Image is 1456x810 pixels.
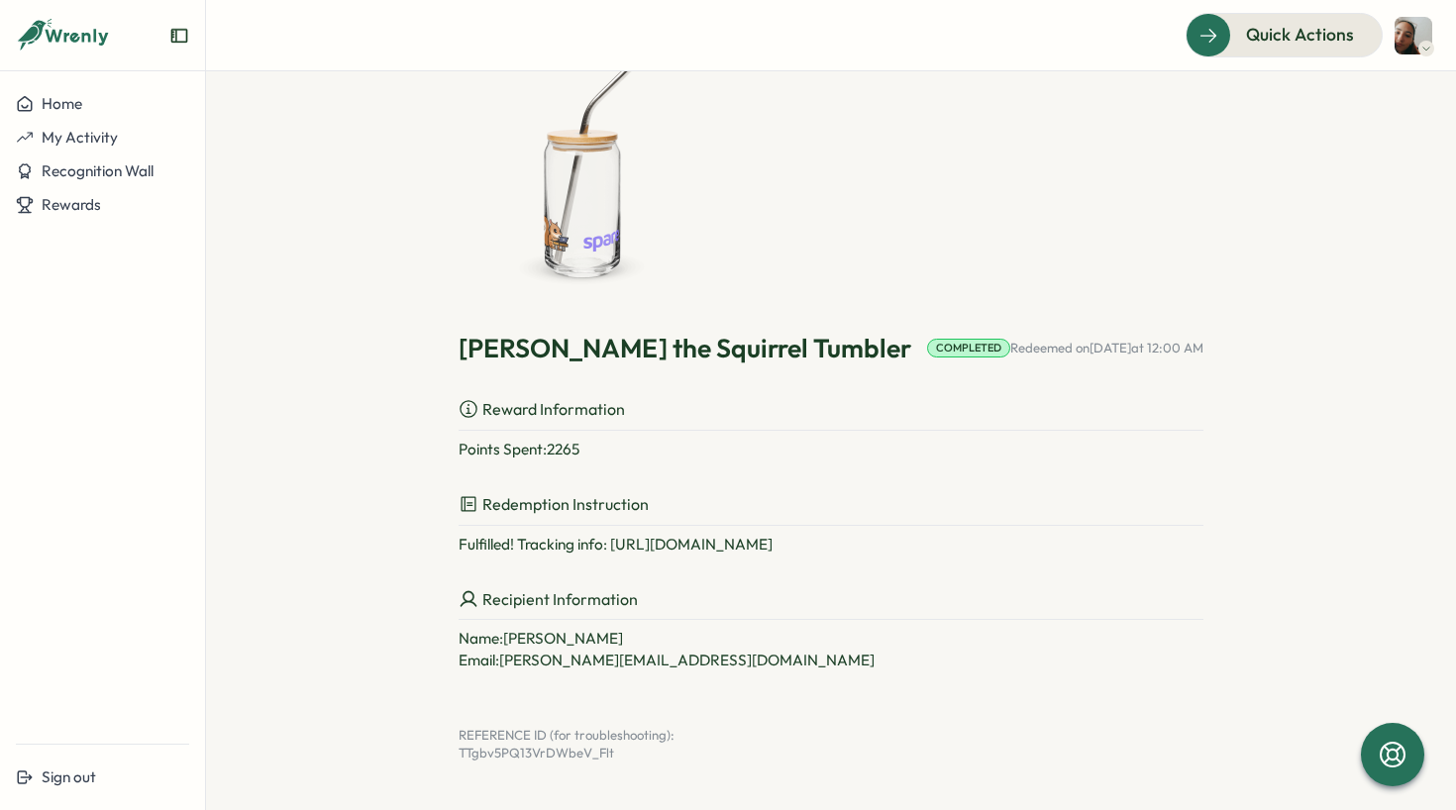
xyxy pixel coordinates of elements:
[42,767,96,786] span: Sign out
[42,161,154,180] span: Recognition Wall
[459,534,1203,556] div: Fulfilled! Tracking info: [URL][DOMAIN_NAME]
[459,727,1203,761] p: REFERENCE ID (for troubleshooting): TTgbv5PQ13VrDWbeV_Flt
[459,587,1203,621] p: Recipient Information
[927,339,1010,357] div: Completed
[1395,17,1432,54] img: Sofia Fajardo
[459,51,706,299] img: Sammy the Squirrel Tumbler
[42,94,82,113] span: Home
[42,128,118,147] span: My Activity
[459,331,911,365] p: [PERSON_NAME] the Squirrel Tumbler
[169,26,189,46] button: Expand sidebar
[459,492,1203,526] p: Redemption Instruction
[42,195,101,214] span: Rewards
[459,628,1203,650] p: Name: [PERSON_NAME]
[1246,22,1354,48] span: Quick Actions
[459,439,1203,460] p: Points Spent: 2265
[459,397,1203,431] p: Reward Information
[1186,13,1383,56] button: Quick Actions
[1010,340,1203,357] p: Redeemed on [DATE] at 12:00 AM
[459,650,1203,671] p: Email: [PERSON_NAME][EMAIL_ADDRESS][DOMAIN_NAME]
